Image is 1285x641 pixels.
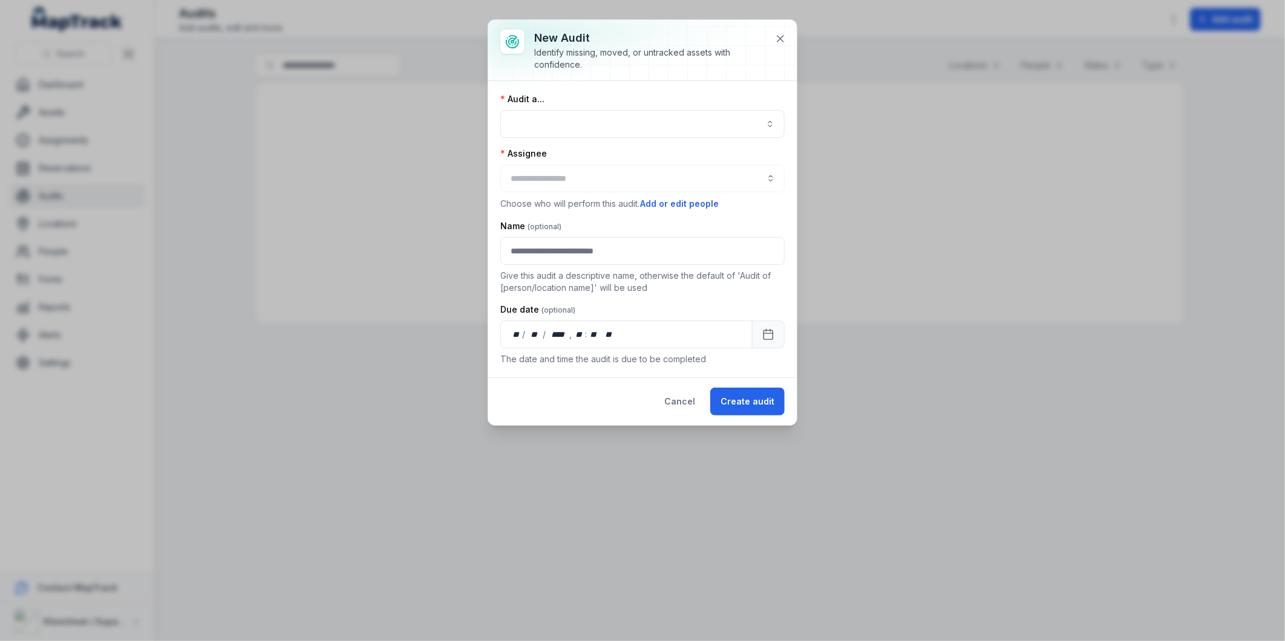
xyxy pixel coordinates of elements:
[500,197,785,210] p: Choose who will perform this audit.
[527,328,543,340] div: month,
[752,320,785,348] button: Calendar
[603,328,616,340] div: am/pm,
[500,270,785,294] p: Give this audit a descriptive name, otherwise the default of 'Audit of [person/location name]' wi...
[534,30,765,47] h3: New audit
[534,47,765,71] div: Identify missing, moved, or untracked assets with confidence.
[547,328,569,340] div: year,
[500,93,544,105] label: Audit a...
[588,328,600,340] div: minute,
[570,328,574,340] div: ,
[710,388,785,415] button: Create audit
[500,148,547,160] label: Assignee
[574,328,586,340] div: hour,
[585,328,588,340] div: :
[523,328,527,340] div: /
[654,388,705,415] button: Cancel
[500,353,785,365] p: The date and time the audit is due to be completed
[511,328,523,340] div: day,
[500,304,575,316] label: Due date
[543,328,547,340] div: /
[639,197,719,210] button: Add or edit people
[500,220,561,232] label: Name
